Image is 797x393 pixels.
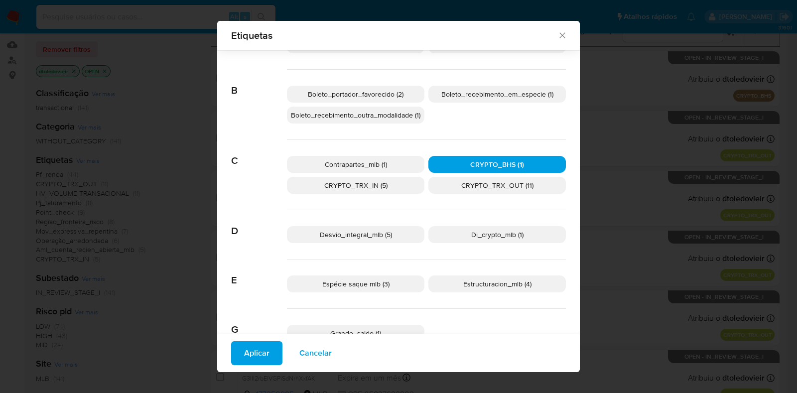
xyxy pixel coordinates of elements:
span: G [231,309,287,336]
span: Cancelar [299,342,332,364]
div: Desvio_integral_mlb (5) [287,226,424,243]
span: Boleto_recebimento_em_especie (1) [441,89,553,99]
div: Boleto_portador_favorecido (2) [287,86,424,103]
span: Contrapartes_mlb (1) [325,159,387,169]
div: CRYPTO_TRX_OUT (11) [428,177,566,194]
span: Etiquetas [231,30,557,40]
button: Fechar [557,30,566,39]
span: Estructuracion_mlb (4) [463,279,531,289]
span: C [231,140,287,167]
span: B [231,70,287,97]
button: Cancelar [286,341,345,365]
span: D [231,210,287,237]
span: Boleto_recebimento_outra_modalidade (1) [291,110,420,120]
span: Boleto_portador_favorecido (2) [308,89,403,99]
span: Espécie saque mlb (3) [322,279,390,289]
span: Aplicar [244,342,269,364]
span: Di_crypto_mlb (1) [471,230,524,240]
div: Contrapartes_mlb (1) [287,156,424,173]
div: Estructuracion_mlb (4) [428,275,566,292]
div: Espécie saque mlb (3) [287,275,424,292]
span: CRYPTO_TRX_OUT (11) [461,180,533,190]
div: Grande_saldo (1) [287,325,424,342]
div: Boleto_recebimento_outra_modalidade (1) [287,107,424,124]
span: CRYPTO_TRX_IN (5) [324,180,388,190]
span: Desvio_integral_mlb (5) [320,230,392,240]
div: CRYPTO_BHS (1) [428,156,566,173]
span: Grande_saldo (1) [330,328,381,338]
button: Aplicar [231,341,282,365]
div: Boleto_recebimento_em_especie (1) [428,86,566,103]
span: E [231,260,287,286]
div: Di_crypto_mlb (1) [428,226,566,243]
span: CRYPTO_BHS (1) [470,159,524,169]
div: CRYPTO_TRX_IN (5) [287,177,424,194]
